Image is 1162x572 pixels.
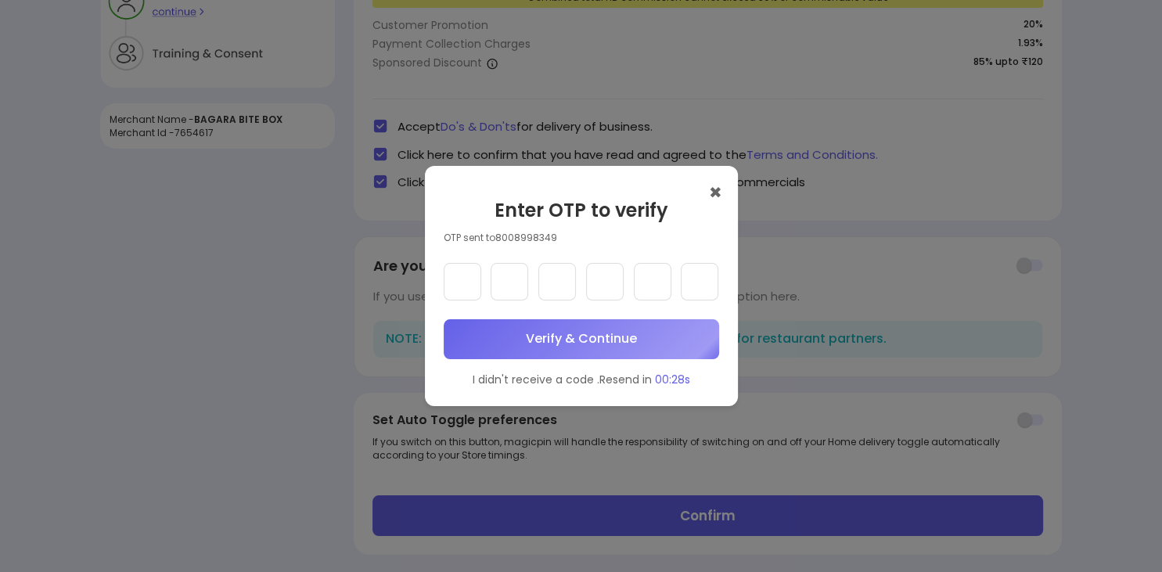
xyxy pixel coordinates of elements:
span: I didn't receive a code . Resend in [473,372,655,387]
button: Verify & Continue [444,319,719,359]
h3: Enter OTP to verify [444,200,719,221]
span: OTP sent to 8008998349 [444,231,557,244]
button: ✖ [709,182,722,204]
span: 00:28s [655,372,690,387]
